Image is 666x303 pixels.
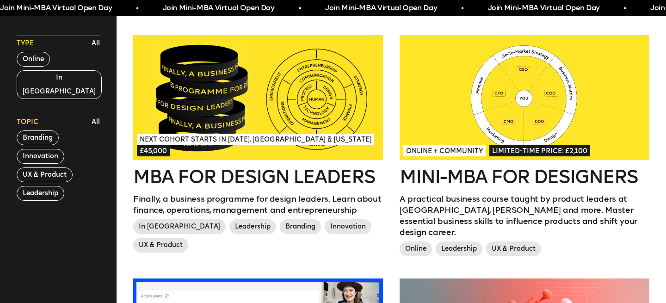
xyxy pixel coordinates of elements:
[133,35,383,256] a: Next Cohort Starts in [DATE], [GEOGRAPHIC_DATA] & [US_STATE]£45,000MBA for Design LeadersFinally,...
[400,167,649,186] h2: Mini-MBA for Designers
[489,145,590,156] span: Limited-time price: £2,100
[17,130,59,145] button: Branding
[461,3,463,14] span: •
[137,134,374,145] span: Next Cohort Starts in [DATE], [GEOGRAPHIC_DATA] & [US_STATE]
[17,186,64,201] button: Leadership
[299,3,301,14] span: •
[89,115,102,129] button: All
[280,219,321,234] span: Branding
[400,241,432,256] span: Online
[133,193,383,216] p: Finally, a business programme for design leaders. Learn about finance, operations, management and...
[17,70,102,99] button: In [GEOGRAPHIC_DATA]
[624,3,626,14] span: •
[137,145,170,156] span: £45,000
[400,35,649,260] a: Online + CommunityLimited-time price: £2,100Mini-MBA for DesignersA practical business course tau...
[17,167,73,182] button: UX & Product
[486,241,541,256] span: UX & Product
[436,241,482,256] span: Leadership
[133,219,226,234] span: In [GEOGRAPHIC_DATA]
[400,193,649,238] p: A practical business course taught by product leaders at [GEOGRAPHIC_DATA], [PERSON_NAME] and mor...
[17,39,34,48] span: Type
[17,52,50,67] button: Online
[136,3,138,14] span: •
[403,145,486,156] span: Online + Community
[17,149,64,164] button: Innovation
[133,167,383,186] h2: MBA for Design Leaders
[325,219,371,234] span: Innovation
[229,219,276,234] span: Leadership
[133,238,188,253] span: UX & Product
[17,117,38,127] span: Topic
[89,37,102,50] button: All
